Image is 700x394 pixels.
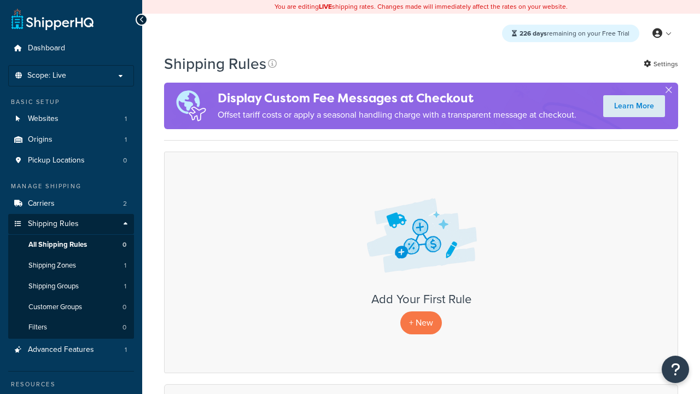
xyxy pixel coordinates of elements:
h3: Add Your First Rule [176,293,667,306]
span: All Shipping Rules [28,240,87,250]
strong: 226 days [520,28,547,38]
span: 1 [125,135,127,144]
a: Shipping Groups 1 [8,276,134,297]
a: All Shipping Rules 0 [8,235,134,255]
span: Carriers [28,199,55,208]
a: Pickup Locations 0 [8,150,134,171]
span: 1 [125,114,127,124]
li: Advanced Features [8,340,134,360]
div: Basic Setup [8,97,134,107]
a: Origins 1 [8,130,134,150]
div: Resources [8,380,134,389]
p: Offset tariff costs or apply a seasonal handling charge with a transparent message at checkout. [218,107,576,123]
span: Shipping Zones [28,261,76,270]
span: 0 [122,303,126,312]
span: Origins [28,135,52,144]
li: Pickup Locations [8,150,134,171]
span: Advanced Features [28,345,94,355]
li: Shipping Zones [8,256,134,276]
li: Shipping Groups [8,276,134,297]
li: Shipping Rules [8,214,134,339]
li: Customer Groups [8,297,134,317]
a: ShipperHQ Home [11,8,94,30]
button: Open Resource Center [662,356,689,383]
span: Dashboard [28,44,65,53]
span: 0 [123,156,127,165]
div: Manage Shipping [8,182,134,191]
span: Websites [28,114,59,124]
span: Shipping Groups [28,282,79,291]
a: Customer Groups 0 [8,297,134,317]
span: Customer Groups [28,303,82,312]
span: 1 [124,282,126,291]
b: LIVE [319,2,332,11]
h4: Display Custom Fee Messages at Checkout [218,89,576,107]
span: 2 [123,199,127,208]
span: 0 [122,240,126,250]
img: duties-banner-06bc72dcb5fe05cb3f9472aba00be2ae8eb53ab6f0d8bb03d382ba314ac3c341.png [164,83,218,129]
span: 1 [124,261,126,270]
li: Filters [8,317,134,338]
span: Pickup Locations [28,156,85,165]
a: Websites 1 [8,109,134,129]
p: + New [400,311,442,334]
span: 1 [125,345,127,355]
span: 0 [122,323,126,332]
li: Carriers [8,194,134,214]
a: Filters 0 [8,317,134,338]
li: Websites [8,109,134,129]
a: Settings [644,56,678,72]
a: Shipping Zones 1 [8,256,134,276]
li: Origins [8,130,134,150]
a: Carriers 2 [8,194,134,214]
a: Advanced Features 1 [8,340,134,360]
a: Shipping Rules [8,214,134,234]
span: Shipping Rules [28,219,79,229]
a: Learn More [603,95,665,117]
li: All Shipping Rules [8,235,134,255]
div: remaining on your Free Trial [502,25,639,42]
span: Filters [28,323,47,332]
h1: Shipping Rules [164,53,266,74]
a: Dashboard [8,38,134,59]
span: Scope: Live [27,71,66,80]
